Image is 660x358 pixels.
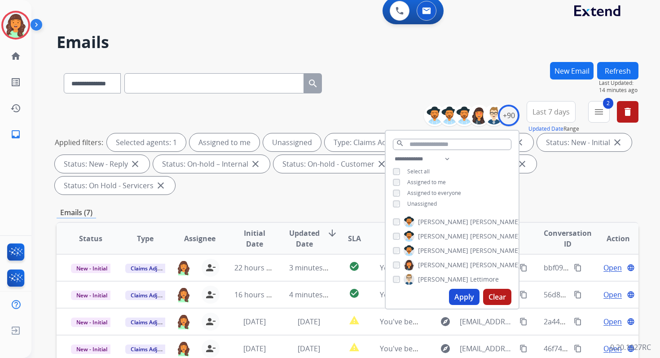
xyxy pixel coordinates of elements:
[250,159,261,169] mat-icon: close
[243,317,266,327] span: [DATE]
[10,129,21,140] mat-icon: inbox
[380,290,658,300] span: You've been assigned a new service order: 8881dcf5-19a9-40bf-a739-c1ba8c03f035
[418,275,468,284] span: [PERSON_NAME]
[407,200,437,208] span: Unassigned
[349,315,360,326] mat-icon: report_problem
[574,291,582,299] mat-icon: content_copy
[298,344,320,354] span: [DATE]
[470,275,499,284] span: Lettimore
[289,263,337,273] span: 3 minutes ago
[528,125,563,133] button: Updated Date
[418,232,468,241] span: [PERSON_NAME]
[376,159,387,169] mat-icon: close
[519,345,528,353] mat-icon: content_copy
[470,246,520,255] span: [PERSON_NAME]
[627,318,635,326] mat-icon: language
[532,110,570,114] span: Last 7 days
[125,291,187,300] span: Claims Adjudication
[298,317,320,327] span: [DATE]
[308,78,318,89] mat-icon: search
[550,62,594,80] button: New Email
[71,291,113,300] span: New - Initial
[273,155,396,173] div: Status: On-hold - Customer
[10,103,21,114] mat-icon: history
[289,228,320,249] span: Updated Date
[234,263,279,273] span: 22 hours ago
[519,318,528,326] mat-icon: content_copy
[519,291,528,299] mat-icon: content_copy
[349,261,360,272] mat-icon: check_circle
[205,343,216,354] mat-icon: person_remove
[125,345,187,354] span: Claims Adjudication
[407,178,446,186] span: Assigned to me
[599,87,638,94] span: 14 minutes ago
[603,316,622,327] span: Open
[55,137,103,148] p: Applied filters:
[440,316,451,327] mat-icon: explore
[440,343,451,354] mat-icon: explore
[519,264,528,272] mat-icon: content_copy
[10,77,21,88] mat-icon: list_alt
[483,289,511,305] button: Clear
[407,189,461,197] span: Assigned to everyone
[176,287,191,302] img: agent-avatar
[349,288,360,299] mat-icon: check_circle
[418,217,468,226] span: [PERSON_NAME]
[470,232,520,241] span: [PERSON_NAME]
[176,260,191,275] img: agent-avatar
[57,33,638,51] h2: Emails
[184,233,216,244] span: Assignee
[594,106,604,117] mat-icon: menu
[205,289,216,300] mat-icon: person_remove
[544,228,592,249] span: Conversation ID
[205,316,216,327] mat-icon: person_remove
[527,101,576,123] button: Last 7 days
[610,342,651,353] p: 0.20.1027RC
[612,137,623,148] mat-icon: close
[55,155,150,173] div: Status: New - Reply
[71,318,113,327] span: New - Initial
[449,289,480,305] button: Apply
[470,261,520,270] span: [PERSON_NAME]
[537,133,632,151] div: Status: New - Initial
[263,133,321,151] div: Unassigned
[234,290,279,300] span: 16 hours ago
[460,316,515,327] span: [EMAIL_ADDRESS][DOMAIN_NAME]
[603,262,622,273] span: Open
[71,264,113,273] span: New - Initial
[460,343,515,354] span: [EMAIL_ADDRESS][DOMAIN_NAME]
[528,125,579,133] span: Range
[396,139,404,147] mat-icon: search
[10,51,21,62] mat-icon: home
[517,159,528,169] mat-icon: close
[55,177,175,194] div: Status: On Hold - Servicers
[348,233,361,244] span: SLA
[574,264,582,272] mat-icon: content_copy
[603,343,622,354] span: Open
[603,98,613,109] span: 2
[325,133,442,151] div: Type: Claims Adjudication
[599,80,638,87] span: Last Updated:
[603,289,622,300] span: Open
[176,314,191,329] img: agent-avatar
[176,341,191,356] img: agent-avatar
[205,262,216,273] mat-icon: person_remove
[71,345,113,354] span: New - Initial
[597,62,638,80] button: Refresh
[289,290,337,300] span: 4 minutes ago
[627,291,635,299] mat-icon: language
[243,344,266,354] span: [DATE]
[57,207,96,218] p: Emails (7)
[574,318,582,326] mat-icon: content_copy
[588,101,610,123] button: 2
[125,318,187,327] span: Claims Adjudication
[574,345,582,353] mat-icon: content_copy
[327,228,338,239] mat-icon: arrow_downward
[155,180,166,191] mat-icon: close
[3,13,28,38] img: avatar
[137,233,154,244] span: Type
[234,228,274,249] span: Initial Date
[107,133,186,151] div: Selected agents: 1
[189,133,260,151] div: Assigned to me
[584,223,638,254] th: Action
